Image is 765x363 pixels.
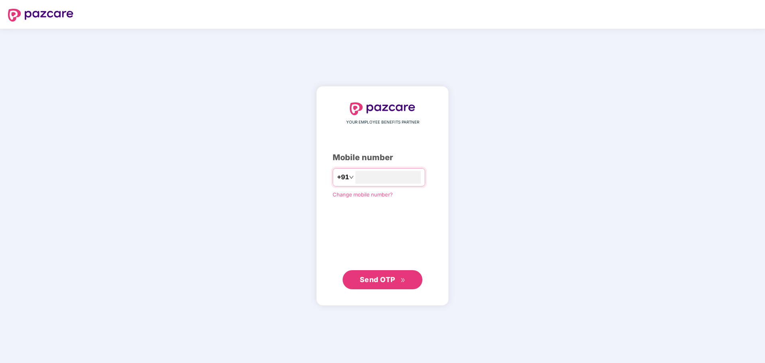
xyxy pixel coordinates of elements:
[333,151,432,164] div: Mobile number
[333,191,393,198] a: Change mobile number?
[349,175,354,180] span: down
[360,275,395,284] span: Send OTP
[337,172,349,182] span: +91
[400,278,406,283] span: double-right
[346,119,419,126] span: YOUR EMPLOYEE BENEFITS PARTNER
[350,102,415,115] img: logo
[343,270,422,289] button: Send OTPdouble-right
[8,9,73,22] img: logo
